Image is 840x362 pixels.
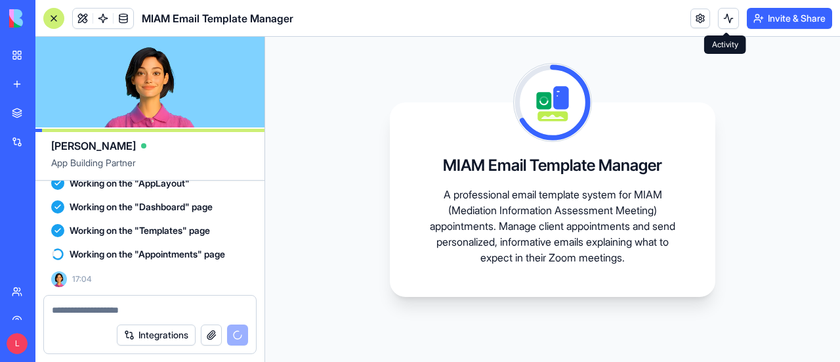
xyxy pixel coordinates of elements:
[704,35,746,54] div: Activity
[72,274,92,284] span: 17:04
[70,200,213,214] span: Working on the "Dashboard" page
[443,155,662,176] h3: MIAM Email Template Manager
[142,11,293,26] span: MIAM Email Template Manager
[70,224,210,237] span: Working on the "Templates" page
[9,9,91,28] img: logo
[51,138,136,154] span: [PERSON_NAME]
[7,333,28,354] span: L
[51,156,249,180] span: App Building Partner
[70,248,225,261] span: Working on the "Appointments" page
[70,177,190,190] span: Working on the "AppLayout"
[747,8,832,29] button: Invite & Share
[51,271,67,287] img: Ella_00000_wcx2te.png
[117,325,196,346] button: Integrations
[421,187,684,265] p: A professional email template system for MIAM (Mediation Information Assessment Meeting) appointm...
